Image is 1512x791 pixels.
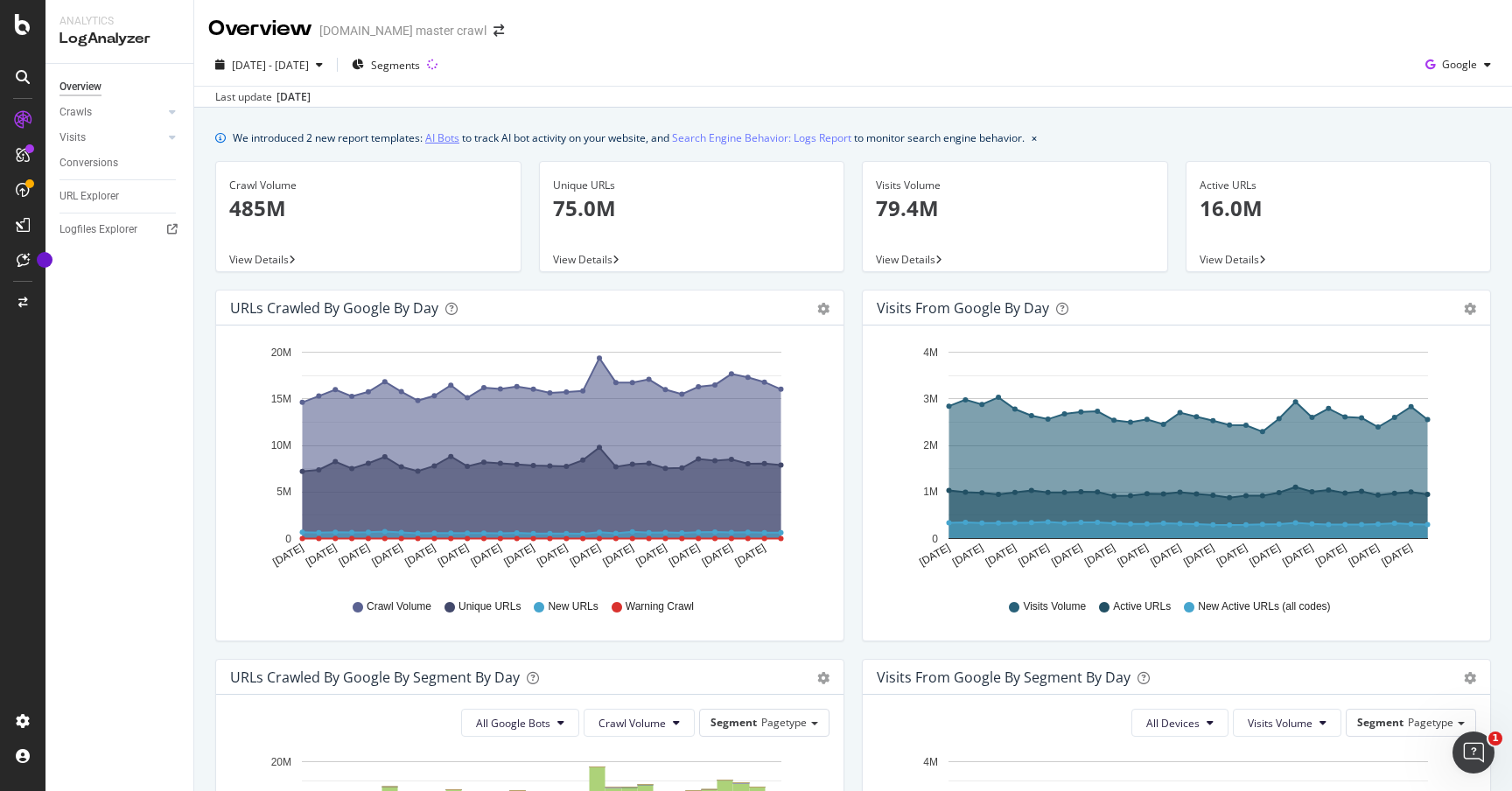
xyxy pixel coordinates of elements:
[1023,599,1086,614] span: Visits Volume
[271,346,291,359] text: 20M
[1418,51,1498,79] button: Google
[700,542,735,569] text: [DATE]
[817,672,829,684] div: gear
[923,393,938,405] text: 3M
[232,58,309,73] span: [DATE] - [DATE]
[59,103,164,122] a: Crawls
[367,599,431,614] span: Crawl Volume
[1198,599,1330,614] span: New Active URLs (all codes)
[229,252,289,267] span: View Details
[932,533,938,545] text: 0
[271,439,291,451] text: 10M
[215,129,1491,147] div: info banner
[208,14,312,44] div: Overview
[1313,542,1348,569] text: [DATE]
[553,178,831,193] div: Unique URLs
[1280,542,1315,569] text: [DATE]
[276,486,291,499] text: 5M
[215,89,311,105] div: Last update
[59,78,181,96] a: Overview
[37,252,52,268] div: Tooltip anchor
[208,51,330,79] button: [DATE] - [DATE]
[950,542,985,569] text: [DATE]
[553,252,612,267] span: View Details
[548,599,598,614] span: New URLs
[271,756,291,768] text: 20M
[59,103,92,122] div: Crawls
[1347,542,1382,569] text: [DATE]
[493,24,504,37] div: arrow-right-arrow-left
[1017,542,1052,569] text: [DATE]
[1200,252,1259,267] span: View Details
[230,668,520,686] div: URLs Crawled by Google By Segment By Day
[233,129,1025,147] div: We introduced 2 new report templates: to track AI bot activity on your website, and to monitor se...
[877,299,1049,317] div: Visits from Google by day
[923,439,938,451] text: 2M
[598,716,666,731] span: Crawl Volume
[1452,731,1494,773] iframe: Intercom live chat
[229,193,507,223] p: 485M
[917,542,952,569] text: [DATE]
[1181,542,1216,569] text: [DATE]
[761,715,807,730] span: Pagetype
[230,339,829,583] svg: A chart.
[817,303,829,315] div: gear
[59,187,181,206] a: URL Explorer
[1049,542,1084,569] text: [DATE]
[1442,57,1477,72] span: Google
[876,252,935,267] span: View Details
[876,193,1154,223] p: 79.4M
[710,715,757,730] span: Segment
[633,542,668,569] text: [DATE]
[1357,715,1403,730] span: Segment
[877,339,1476,583] svg: A chart.
[1148,542,1183,569] text: [DATE]
[304,542,339,569] text: [DATE]
[230,299,438,317] div: URLs Crawled by Google by day
[276,89,311,105] div: [DATE]
[923,486,938,499] text: 1M
[1380,542,1415,569] text: [DATE]
[733,542,768,569] text: [DATE]
[1200,178,1478,193] div: Active URLs
[270,542,305,569] text: [DATE]
[469,542,504,569] text: [DATE]
[626,599,694,614] span: Warning Crawl
[59,14,179,29] div: Analytics
[337,542,372,569] text: [DATE]
[271,393,291,405] text: 15M
[229,178,507,193] div: Crawl Volume
[1146,716,1200,731] span: All Devices
[983,542,1018,569] text: [DATE]
[1408,715,1453,730] span: Pagetype
[59,154,118,172] div: Conversions
[1214,542,1249,569] text: [DATE]
[59,29,179,49] div: LogAnalyzer
[1248,542,1283,569] text: [DATE]
[553,193,831,223] p: 75.0M
[59,129,86,147] div: Visits
[877,668,1130,686] div: Visits from Google By Segment By Day
[672,129,851,147] a: Search Engine Behavior: Logs Report
[370,542,405,569] text: [DATE]
[1233,709,1341,737] button: Visits Volume
[285,533,291,545] text: 0
[667,542,702,569] text: [DATE]
[436,542,471,569] text: [DATE]
[1464,303,1476,315] div: gear
[1200,193,1478,223] p: 16.0M
[535,542,570,569] text: [DATE]
[1116,542,1151,569] text: [DATE]
[1248,716,1312,731] span: Visits Volume
[319,22,486,39] div: [DOMAIN_NAME] master crawl
[371,58,420,73] span: Segments
[59,78,101,96] div: Overview
[425,129,459,147] a: AI Bots
[402,542,437,569] text: [DATE]
[601,542,636,569] text: [DATE]
[1131,709,1228,737] button: All Devices
[59,187,119,206] div: URL Explorer
[1027,125,1041,150] button: close banner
